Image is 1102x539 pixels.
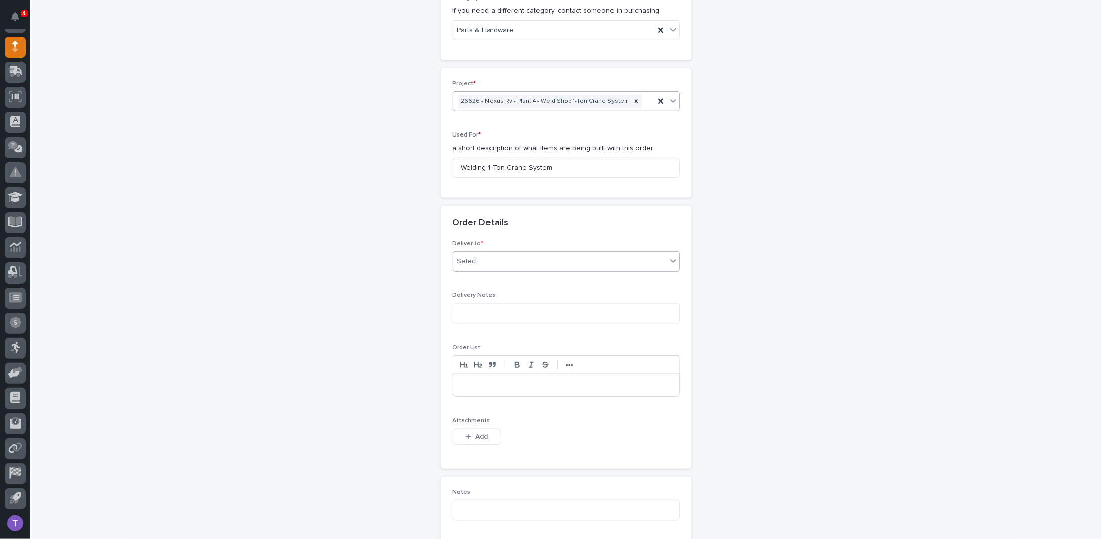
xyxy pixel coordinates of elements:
[458,95,631,108] div: 26626 - Nexus Rv - Plant 4 - Weld Shop 1-Ton Crane System
[475,432,488,441] span: Add
[453,143,680,154] p: a short description of what items are being built with this order
[5,6,26,27] button: Notifications
[13,12,26,28] div: Notifications4
[457,25,514,36] span: Parts & Hardware
[453,292,496,298] span: Delivery Notes
[453,429,501,445] button: Add
[453,132,481,138] span: Used For
[453,345,481,351] span: Order List
[563,359,577,371] button: •••
[457,256,482,267] div: Select...
[566,361,573,369] strong: •••
[5,513,26,534] button: users-avatar
[453,218,509,229] h2: Order Details
[453,6,680,16] p: if you need a different category, contact someone in purchasing
[453,241,484,247] span: Deliver to
[453,81,476,87] span: Project
[453,418,491,424] span: Attachments
[22,10,26,17] p: 4
[453,489,471,495] span: Notes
